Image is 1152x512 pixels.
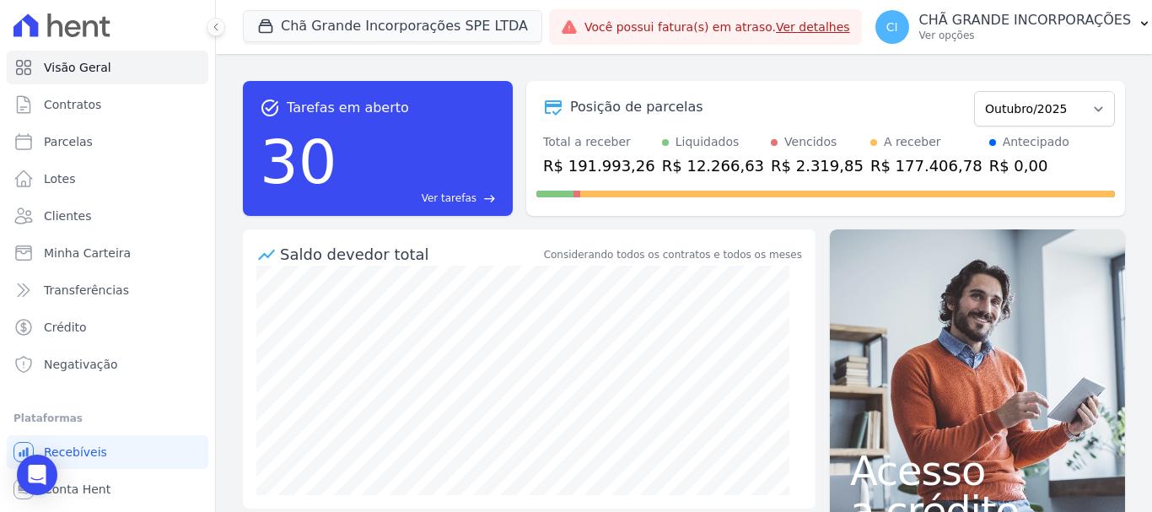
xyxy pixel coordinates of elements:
[7,273,208,307] a: Transferências
[676,133,740,151] div: Liquidados
[260,118,337,206] div: 30
[7,435,208,469] a: Recebíveis
[287,98,409,118] span: Tarefas em aberto
[17,455,57,495] div: Open Intercom Messenger
[784,133,837,151] div: Vencidos
[543,133,655,151] div: Total a receber
[44,59,111,76] span: Visão Geral
[7,88,208,121] a: Contratos
[886,21,898,33] span: CI
[989,154,1069,177] div: R$ 0,00
[1003,133,1069,151] div: Antecipado
[243,10,542,42] button: Chã Grande Incorporações SPE LTDA
[919,29,1132,42] p: Ver opções
[850,450,1105,491] span: Acesso
[344,191,496,206] a: Ver tarefas east
[44,356,118,373] span: Negativação
[884,133,941,151] div: A receber
[483,192,496,205] span: east
[7,236,208,270] a: Minha Carteira
[44,481,110,498] span: Conta Hent
[7,199,208,233] a: Clientes
[544,247,802,262] div: Considerando todos os contratos e todos os meses
[44,170,76,187] span: Lotes
[776,20,850,34] a: Ver detalhes
[7,51,208,84] a: Visão Geral
[662,154,764,177] div: R$ 12.266,63
[44,282,129,299] span: Transferências
[570,97,703,117] div: Posição de parcelas
[422,191,476,206] span: Ver tarefas
[7,472,208,506] a: Conta Hent
[44,444,107,461] span: Recebíveis
[44,96,101,113] span: Contratos
[771,154,864,177] div: R$ 2.319,85
[44,207,91,224] span: Clientes
[7,125,208,159] a: Parcelas
[44,133,93,150] span: Parcelas
[870,154,982,177] div: R$ 177.406,78
[7,310,208,344] a: Crédito
[7,348,208,381] a: Negativação
[44,245,131,261] span: Minha Carteira
[13,408,202,428] div: Plataformas
[543,154,655,177] div: R$ 191.993,26
[260,98,280,118] span: task_alt
[7,162,208,196] a: Lotes
[44,319,87,336] span: Crédito
[584,19,850,36] span: Você possui fatura(s) em atraso.
[280,243,541,266] div: Saldo devedor total
[919,12,1132,29] p: CHÃ GRANDE INCORPORAÇÕES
